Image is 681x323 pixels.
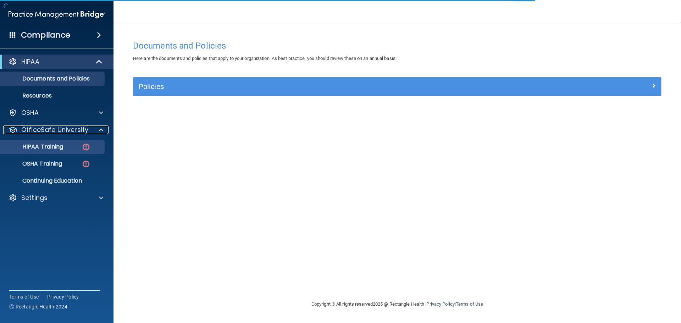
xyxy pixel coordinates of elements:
[5,177,101,184] p: Continuing Education
[5,160,62,167] p: OSHA Training
[21,194,48,202] p: Settings
[268,293,527,316] div: Copyright © All rights reserved 2025 @ Rectangle Health | |
[9,126,103,134] a: OfficeSafe University
[139,83,524,90] h5: Policies
[82,143,90,151] img: danger-circle.6113f641.png
[21,126,88,134] p: OfficeSafe University
[9,57,103,66] a: HIPAA
[139,81,656,92] a: Policies
[558,273,672,301] iframe: Drift Widget Chat Controller
[21,108,39,117] p: OSHA
[5,75,101,82] p: Documents and Policies
[133,56,397,61] span: Here are the documents and policies that apply to your organization. As best practice, you should...
[9,293,39,300] a: Terms of Use
[82,160,90,168] img: danger-circle.6113f641.png
[21,30,70,40] h4: Compliance
[426,301,454,307] a: Privacy Policy
[21,57,39,66] p: HIPAA
[9,303,67,310] span: Ⓒ Rectangle Health 2024
[9,108,103,117] a: OSHA
[133,41,661,50] h4: Documents and Policies
[456,301,483,307] a: Terms of Use
[9,7,105,22] img: PMB logo
[5,92,101,99] p: Resources
[47,293,79,300] a: Privacy Policy
[5,143,63,150] p: HIPAA Training
[9,194,103,202] a: Settings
